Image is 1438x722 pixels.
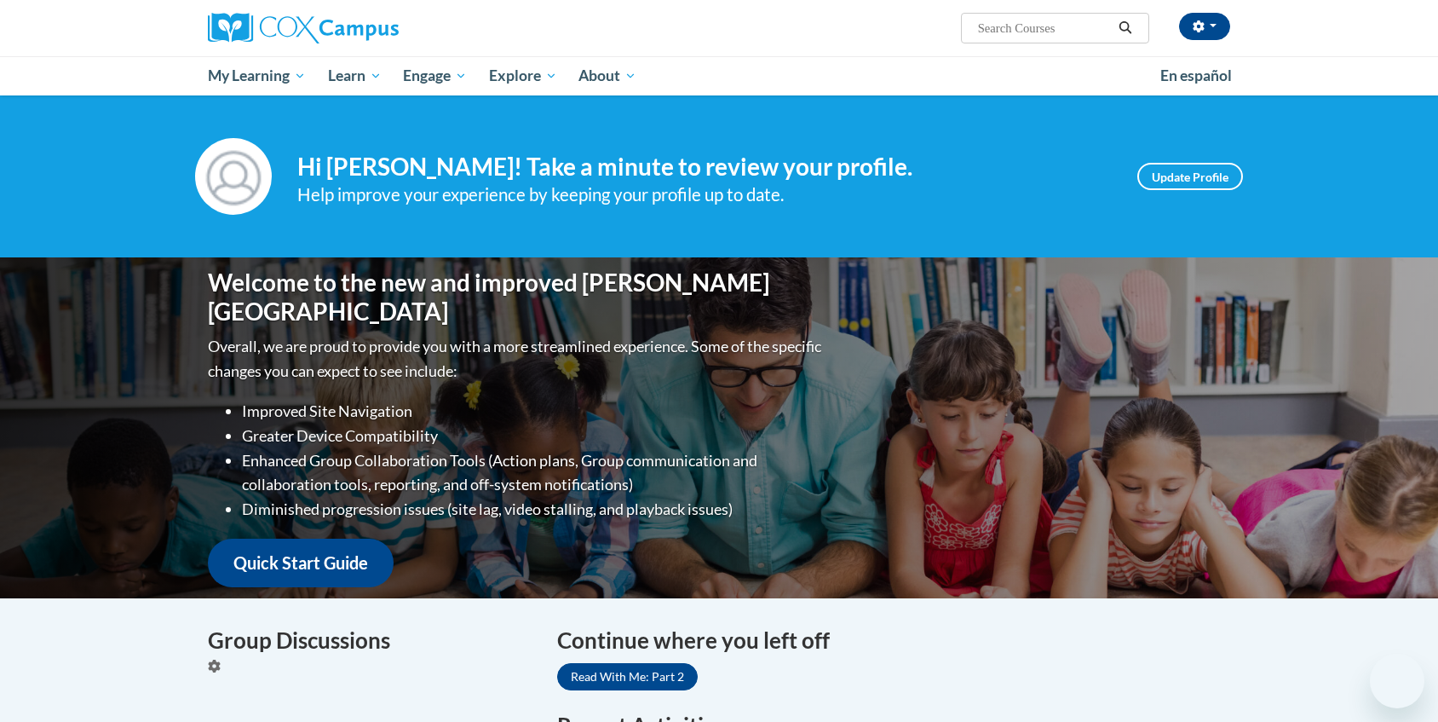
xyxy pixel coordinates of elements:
[328,66,382,86] span: Learn
[489,66,557,86] span: Explore
[242,448,825,498] li: Enhanced Group Collaboration Tools (Action plans, Group communication and collaboration tools, re...
[1160,66,1232,84] span: En español
[976,18,1113,38] input: Search Courses
[392,56,478,95] a: Engage
[1179,13,1230,40] button: Account Settings
[1137,163,1243,190] a: Update Profile
[208,13,532,43] a: Cox Campus
[208,269,825,326] h1: Welcome to the new and improved [PERSON_NAME][GEOGRAPHIC_DATA]
[403,66,467,86] span: Engage
[208,66,306,86] span: My Learning
[557,663,698,690] a: Read With Me: Part 2
[1149,58,1243,94] a: En español
[182,56,1256,95] div: Main menu
[195,138,272,215] img: Profile Image
[317,56,393,95] a: Learn
[1113,18,1138,38] button: Search
[297,181,1112,209] div: Help improve your experience by keeping your profile up to date.
[197,56,317,95] a: My Learning
[1370,654,1424,708] iframe: Button to launch messaging window
[478,56,568,95] a: Explore
[297,153,1112,182] h4: Hi [PERSON_NAME]! Take a minute to review your profile.
[242,497,825,522] li: Diminished progression issues (site lag, video stalling, and playback issues)
[242,424,825,448] li: Greater Device Compatibility
[242,399,825,424] li: Improved Site Navigation
[208,13,399,43] img: Cox Campus
[557,624,1230,657] h4: Continue where you left off
[568,56,648,95] a: About
[208,539,394,587] a: Quick Start Guide
[208,334,825,384] p: Overall, we are proud to provide you with a more streamlined experience. Some of the specific cha...
[578,66,636,86] span: About
[208,624,532,657] h4: Group Discussions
